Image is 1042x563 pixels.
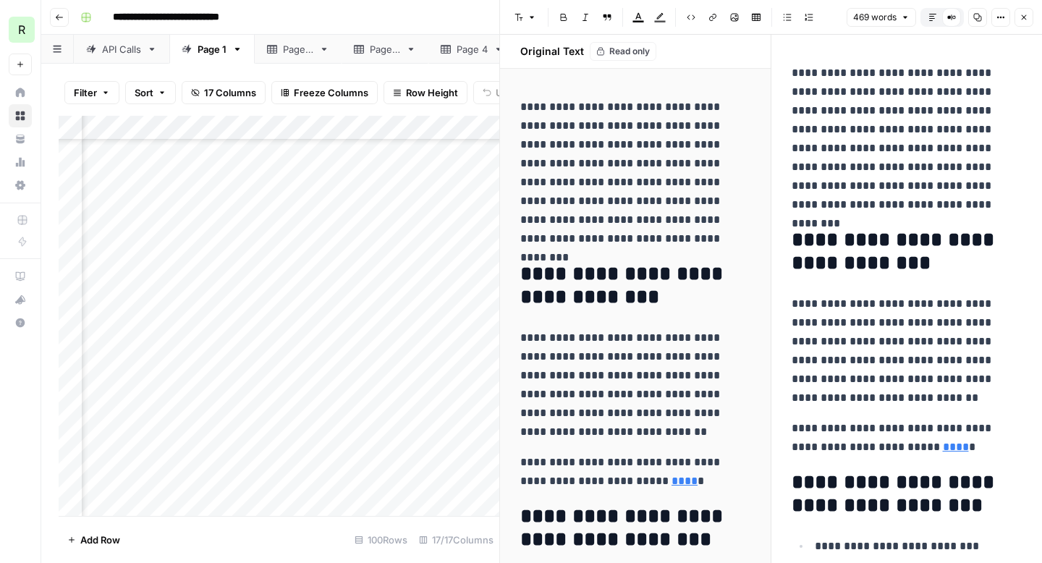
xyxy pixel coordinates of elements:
button: What's new? [9,288,32,311]
div: What's new? [9,289,31,310]
span: Add Row [80,533,120,547]
div: API Calls [102,42,141,56]
span: 17 Columns [204,85,256,100]
a: Home [9,81,32,104]
span: Sort [135,85,153,100]
button: Help + Support [9,311,32,334]
div: Page 1 [198,42,226,56]
div: 17/17 Columns [413,528,499,551]
span: Freeze Columns [294,85,368,100]
button: Row Height [384,81,467,104]
a: AirOps Academy [9,265,32,288]
button: Workspace: Re-Leased [9,12,32,48]
span: Read only [609,45,650,58]
a: Usage [9,151,32,174]
a: Your Data [9,127,32,151]
a: Page 3 [342,35,428,64]
button: Filter [64,81,119,104]
button: Freeze Columns [271,81,378,104]
button: 17 Columns [182,81,266,104]
div: Page 4 [457,42,488,56]
span: Filter [74,85,97,100]
a: Page 2 [255,35,342,64]
button: Add Row [59,528,129,551]
h2: Original Text [512,44,584,59]
span: 469 words [853,11,897,24]
button: Undo [473,81,530,104]
a: API Calls [74,35,169,64]
div: Page 3 [370,42,400,56]
div: 100 Rows [349,528,413,551]
button: Sort [125,81,176,104]
a: Browse [9,104,32,127]
span: R [18,21,25,38]
div: Page 2 [283,42,313,56]
a: Page 4 [428,35,516,64]
a: Page 1 [169,35,255,64]
a: Settings [9,174,32,197]
span: Row Height [406,85,458,100]
button: 469 words [847,8,916,27]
